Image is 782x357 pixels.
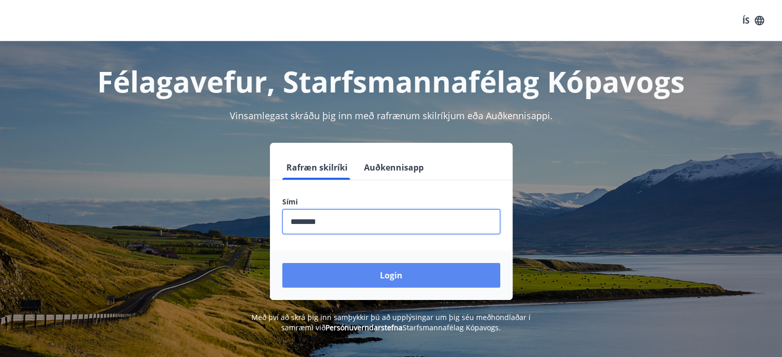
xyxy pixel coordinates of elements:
[230,109,553,122] span: Vinsamlegast skráðu þig inn með rafrænum skilríkjum eða Auðkennisappi.
[251,312,531,332] span: Með því að skrá þig inn samþykkir þú að upplýsingar um þig séu meðhöndlaðar í samræmi við Starfsm...
[325,323,403,332] a: Persónuverndarstefna
[282,155,352,180] button: Rafræn skilríki
[282,197,500,207] label: Sími
[737,11,770,30] button: ÍS
[33,62,749,101] h1: Félagavefur, Starfsmannafélag Kópavogs
[360,155,428,180] button: Auðkennisapp
[282,263,500,288] button: Login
